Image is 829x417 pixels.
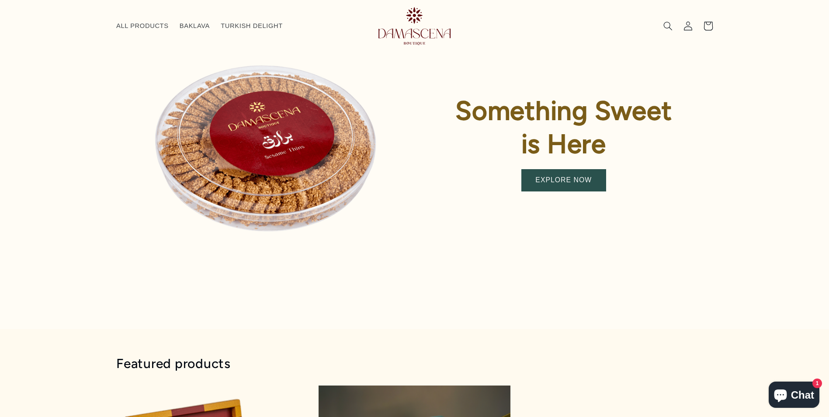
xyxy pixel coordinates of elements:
a: EXPLORE NOW [522,170,606,191]
span: TURKISH DELIGHT [221,22,283,30]
span: ALL PRODUCTS [116,22,169,30]
strong: Something Sweet is Here [455,95,672,159]
a: ALL PRODUCTS [111,16,174,35]
inbox-online-store-chat: Shopify online store chat [766,382,822,410]
a: BAKLAVA [174,16,215,35]
a: TURKISH DELIGHT [215,16,288,35]
span: BAKLAVA [180,22,210,30]
h2: Featured products [116,355,713,372]
a: Damascena Boutique [363,3,466,48]
summary: Search [658,16,678,36]
img: Damascena Boutique [378,7,451,45]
